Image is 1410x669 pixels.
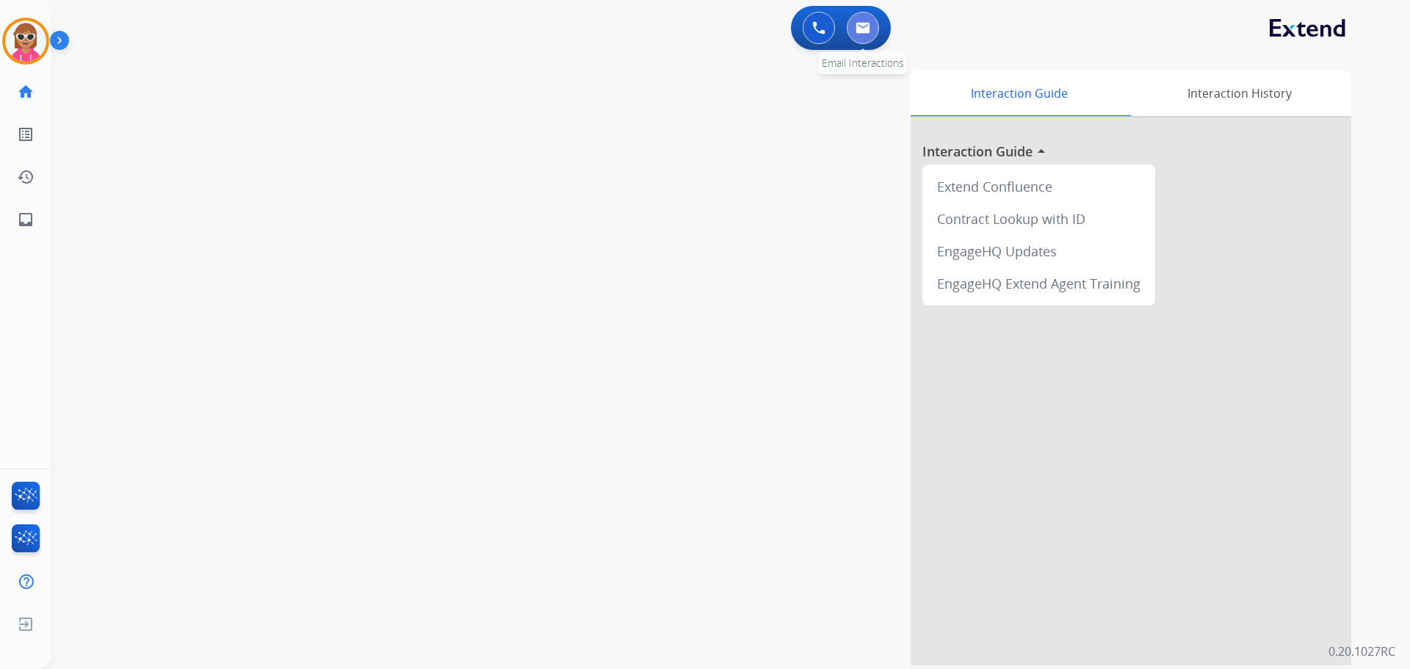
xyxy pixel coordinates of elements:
[822,56,904,70] span: Email Interactions
[928,203,1149,235] div: Contract Lookup with ID
[911,70,1127,116] div: Interaction Guide
[1328,643,1395,660] p: 0.20.1027RC
[17,126,35,143] mat-icon: list_alt
[928,267,1149,300] div: EngageHQ Extend Agent Training
[928,170,1149,203] div: Extend Confluence
[928,235,1149,267] div: EngageHQ Updates
[5,21,46,62] img: avatar
[17,168,35,186] mat-icon: history
[1127,70,1351,116] div: Interaction History
[17,211,35,228] mat-icon: inbox
[17,83,35,101] mat-icon: home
